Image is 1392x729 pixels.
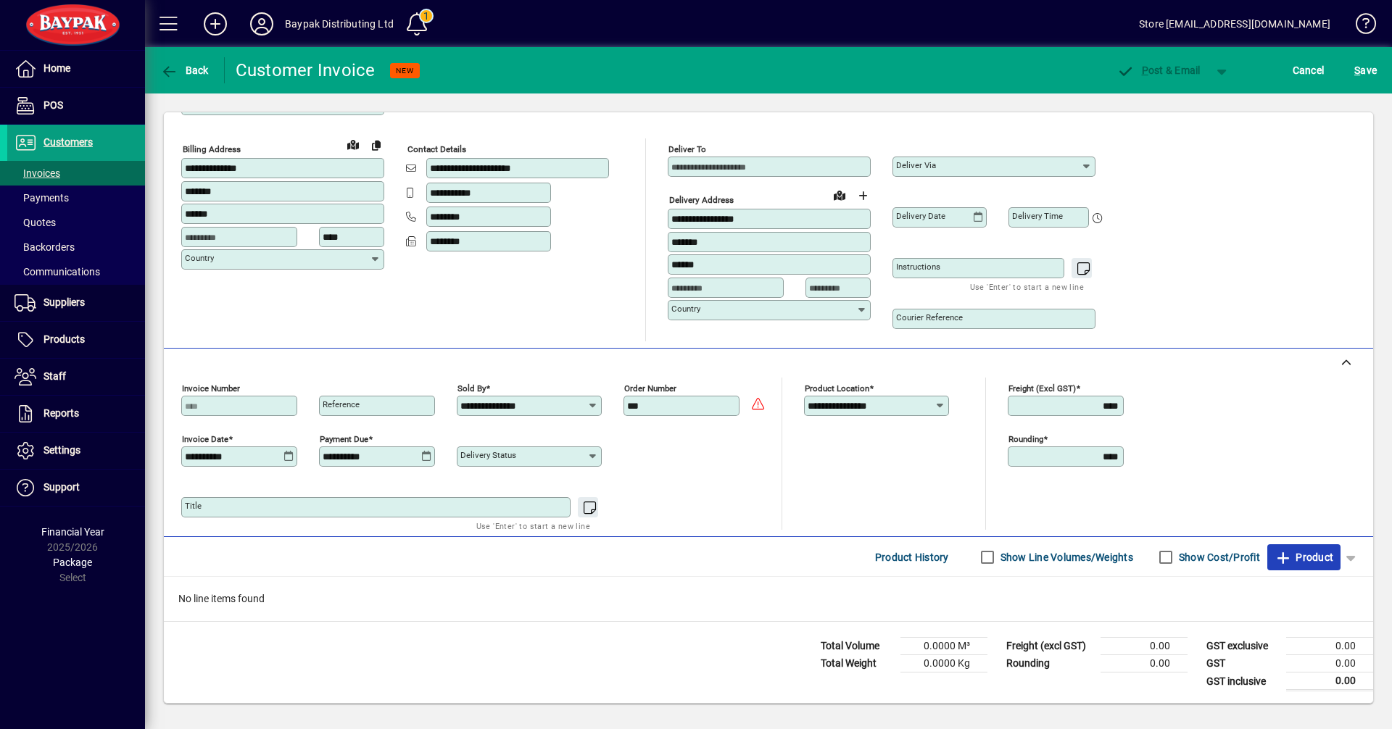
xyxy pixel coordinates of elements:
mat-label: Title [185,501,202,511]
mat-label: Freight (excl GST) [1008,383,1076,393]
span: Products [43,333,85,345]
span: Invoices [14,167,60,179]
a: Quotes [7,210,145,235]
span: ost & Email [1116,64,1201,76]
mat-label: Invoice date [182,434,228,444]
td: 0.0000 Kg [900,655,987,672]
a: View on map [828,183,851,207]
button: Profile [239,11,285,37]
mat-label: Country [671,304,700,314]
button: Add [192,11,239,37]
div: Customer Invoice [236,59,376,82]
span: Product [1275,546,1333,569]
span: Home [43,62,70,74]
a: Support [7,470,145,506]
td: Total Weight [813,655,900,672]
button: Product History [869,544,955,570]
td: 0.00 [1286,638,1373,655]
mat-label: Order number [624,383,676,393]
a: Knowledge Base [1345,3,1374,50]
button: Back [157,57,212,83]
a: Payments [7,186,145,210]
a: Staff [7,359,145,395]
span: ave [1354,59,1377,82]
button: Copy to Delivery address [365,133,388,157]
td: 0.00 [1286,655,1373,672]
td: 0.00 [1101,655,1188,672]
td: GST inclusive [1199,672,1286,691]
td: 0.00 [1101,638,1188,655]
span: Customers [43,136,93,148]
span: Suppliers [43,296,85,308]
a: Backorders [7,235,145,259]
td: Total Volume [813,638,900,655]
span: POS [43,99,63,111]
a: View on map [341,133,365,156]
span: Cancel [1293,59,1325,82]
mat-label: Delivery date [896,211,945,221]
span: Payments [14,192,69,204]
span: Package [53,557,92,568]
mat-label: Sold by [457,383,486,393]
button: Save [1351,57,1380,83]
a: Home [7,51,145,87]
span: Backorders [14,241,75,253]
mat-label: Invoice number [182,383,240,393]
mat-label: Delivery status [460,450,516,460]
mat-label: Courier Reference [896,312,963,322]
label: Show Cost/Profit [1176,550,1260,565]
span: Product History [875,546,949,569]
a: POS [7,88,145,124]
span: Quotes [14,217,56,228]
mat-hint: Use 'Enter' to start a new line [476,517,590,534]
span: P [1142,64,1148,76]
span: Back [160,64,209,76]
span: S [1354,64,1360,76]
a: Reports [7,396,145,432]
button: Post & Email [1109,57,1208,83]
a: Products [7,322,145,358]
a: Communications [7,259,145,284]
td: Rounding [999,655,1101,672]
td: GST [1199,655,1286,672]
app-page-header-button: Back [145,57,225,83]
mat-hint: Use 'Enter' to start a new line [970,278,1084,295]
button: Choose address [851,184,874,207]
div: Store [EMAIL_ADDRESS][DOMAIN_NAME] [1139,12,1330,36]
mat-label: Payment due [320,434,368,444]
mat-label: Country [185,253,214,263]
mat-label: Delivery time [1012,211,1063,221]
td: GST exclusive [1199,638,1286,655]
a: Invoices [7,161,145,186]
mat-label: Instructions [896,262,940,272]
mat-label: Deliver via [896,160,936,170]
a: Suppliers [7,285,145,321]
div: No line items found [164,577,1373,621]
span: Staff [43,370,66,382]
div: Baypak Distributing Ltd [285,12,394,36]
mat-label: Reference [323,399,360,409]
mat-label: Rounding [1008,434,1043,444]
span: Settings [43,444,80,456]
label: Show Line Volumes/Weights [998,550,1133,565]
td: Freight (excl GST) [999,638,1101,655]
mat-label: Deliver To [668,144,706,154]
button: Product [1267,544,1341,570]
span: NEW [396,66,414,75]
button: Cancel [1289,57,1328,83]
span: Reports [43,407,79,419]
a: Settings [7,433,145,469]
span: Financial Year [41,526,104,538]
td: 0.0000 M³ [900,638,987,655]
td: 0.00 [1286,672,1373,691]
span: Communications [14,266,100,278]
mat-label: Product location [805,383,869,393]
span: Support [43,481,80,493]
